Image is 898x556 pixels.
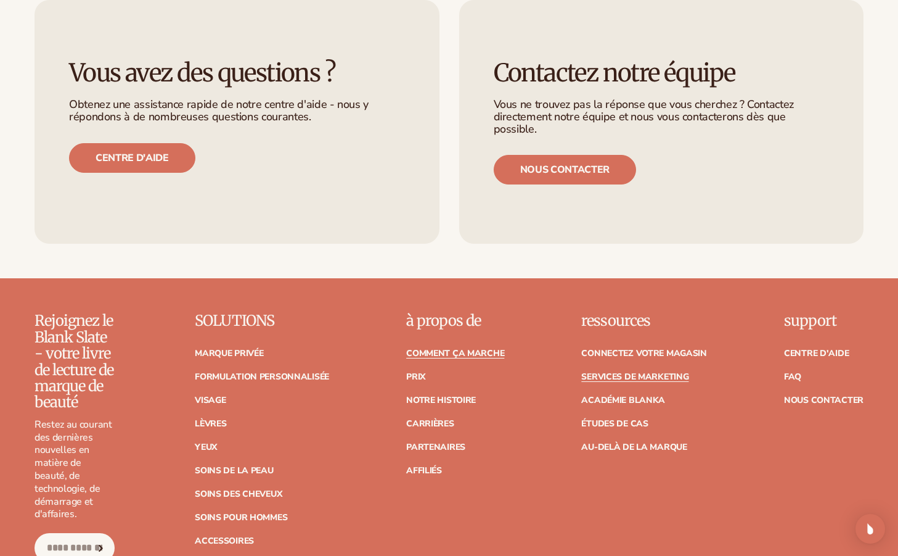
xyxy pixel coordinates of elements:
[406,313,504,329] p: à propos de
[784,373,801,381] a: faq
[195,443,218,452] a: Yeux
[494,99,830,135] p: Vous ne trouvez pas la réponse que vous cherchez ? Contactez directement notre équipe et nous vou...
[581,396,665,405] a: ACADÉMIE BLANKA
[406,467,442,475] a: Affiliés
[195,490,282,499] a: Soins des cheveux
[195,349,263,358] a: MARQUE PRIVÉE
[35,418,115,521] p: Restez au courant des dernières nouvelles en matière de beauté, de technologie, de démarrage et d...
[195,373,329,381] a: FORMULATION PERSONNALISÉE
[784,313,863,329] p: support
[195,467,274,475] a: Soins de la peau
[406,443,465,452] a: PARTENAIRES
[195,537,254,546] a: accessoires
[406,373,426,381] a: PRIX
[581,313,707,329] p: ressources
[581,420,648,428] a: Études de cas
[69,143,195,173] a: Centre d'aide
[406,349,504,358] a: Comment ça marche
[195,513,287,522] a: SOINS POUR HOMMES
[69,59,405,86] h3: Vous avez des questions ?
[581,373,688,381] a: SERVICES DE MARKETING
[494,59,830,86] h3: Contactez notre équipe
[195,396,226,405] a: Visage
[195,313,329,329] p: SOLUTIONS
[581,443,687,452] a: AU-DELÀ DE LA MARQUE
[581,349,707,358] a: CONNECTEZ VOTRE MAGASIN
[494,155,637,185] a: Nous contacter
[406,420,454,428] a: carrières
[855,514,885,544] div: Messenger d'interphone ouvert
[784,396,863,405] a: Nous contacter
[195,420,226,428] a: Lèvres
[35,313,115,410] p: Rejoignez le Blank Slate - votre livre de lecture de marque de beauté
[784,349,849,358] a: Centre d'aide
[69,99,405,123] p: Obtenez une assistance rapide de notre centre d'aide - nous y répondons à de nombreuses questions...
[406,396,476,405] a: Notre histoire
